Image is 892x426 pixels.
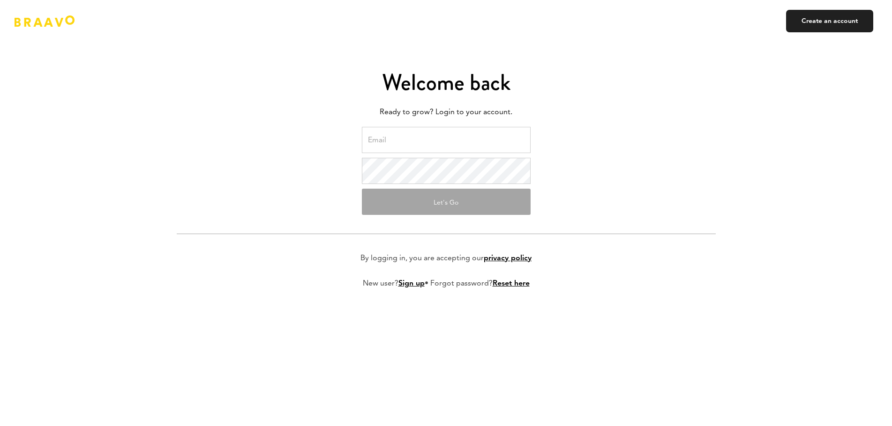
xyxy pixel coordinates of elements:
[493,280,530,287] a: Reset here
[362,189,531,215] button: Let's Go
[382,66,510,98] span: Welcome back
[786,10,873,32] a: Create an account
[363,278,530,289] p: New user? • Forgot password?
[398,280,425,287] a: Sign up
[362,127,531,153] input: Email
[177,105,716,119] p: Ready to grow? Login to your account.
[484,255,532,262] a: privacy policy
[360,253,532,264] p: By logging in, you are accepting our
